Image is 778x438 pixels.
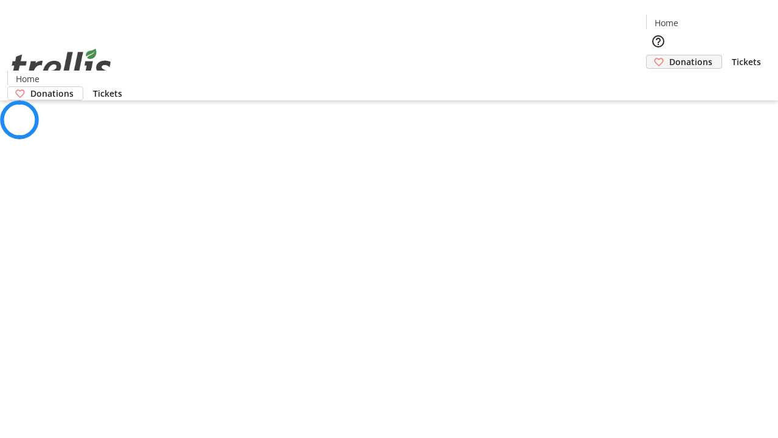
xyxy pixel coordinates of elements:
[732,55,761,68] span: Tickets
[93,87,122,100] span: Tickets
[646,69,670,93] button: Cart
[646,55,722,69] a: Donations
[655,16,678,29] span: Home
[646,29,670,54] button: Help
[8,72,47,85] a: Home
[669,55,712,68] span: Donations
[722,55,771,68] a: Tickets
[30,87,74,100] span: Donations
[7,35,115,96] img: Orient E2E Organization UZ4tP1Dm5l's Logo
[647,16,686,29] a: Home
[83,87,132,100] a: Tickets
[7,86,83,100] a: Donations
[16,72,40,85] span: Home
